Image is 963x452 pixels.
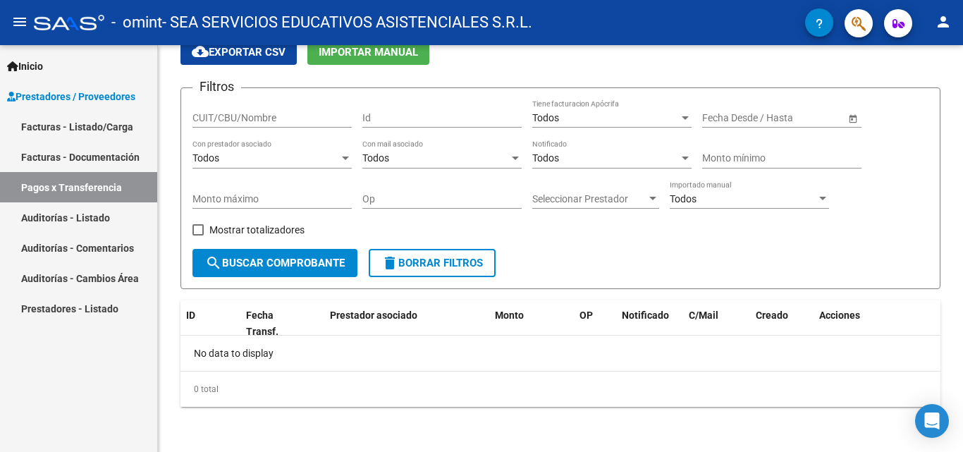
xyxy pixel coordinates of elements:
[574,300,616,347] datatable-header-cell: OP
[162,7,532,38] span: - SEA SERVICIOS EDUCATIVOS ASISTENCIALES S.R.L.
[489,300,574,347] datatable-header-cell: Monto
[622,310,669,321] span: Notificado
[240,300,304,347] datatable-header-cell: Fecha Transf.
[330,310,417,321] span: Prestador asociado
[935,13,952,30] mat-icon: person
[324,300,489,347] datatable-header-cell: Prestador asociado
[495,310,524,321] span: Monto
[192,43,209,60] mat-icon: cloud_download
[192,249,357,277] button: Buscar Comprobante
[186,310,195,321] span: ID
[702,112,754,124] input: Fecha inicio
[7,59,43,74] span: Inicio
[319,46,418,59] span: Importar Manual
[532,193,646,205] span: Seleccionar Prestador
[381,255,398,271] mat-icon: delete
[532,112,559,123] span: Todos
[7,89,135,104] span: Prestadores / Proveedores
[683,300,750,347] datatable-header-cell: C/Mail
[111,7,162,38] span: - omint
[307,39,429,65] button: Importar Manual
[205,257,345,269] span: Buscar Comprobante
[766,112,835,124] input: Fecha fin
[670,193,697,204] span: Todos
[180,300,240,347] datatable-header-cell: ID
[750,300,814,347] datatable-header-cell: Creado
[814,300,940,347] datatable-header-cell: Acciones
[616,300,683,347] datatable-header-cell: Notificado
[532,152,559,164] span: Todos
[845,111,860,126] button: Open calendar
[11,13,28,30] mat-icon: menu
[915,404,949,438] div: Open Intercom Messenger
[381,257,483,269] span: Borrar Filtros
[180,372,940,407] div: 0 total
[369,249,496,277] button: Borrar Filtros
[180,336,940,371] div: No data to display
[246,310,278,337] span: Fecha Transf.
[689,310,718,321] span: C/Mail
[192,152,219,164] span: Todos
[756,310,788,321] span: Creado
[192,46,286,59] span: Exportar CSV
[579,310,593,321] span: OP
[180,39,297,65] button: Exportar CSV
[205,255,222,271] mat-icon: search
[819,310,860,321] span: Acciones
[209,221,305,238] span: Mostrar totalizadores
[362,152,389,164] span: Todos
[192,77,241,97] h3: Filtros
